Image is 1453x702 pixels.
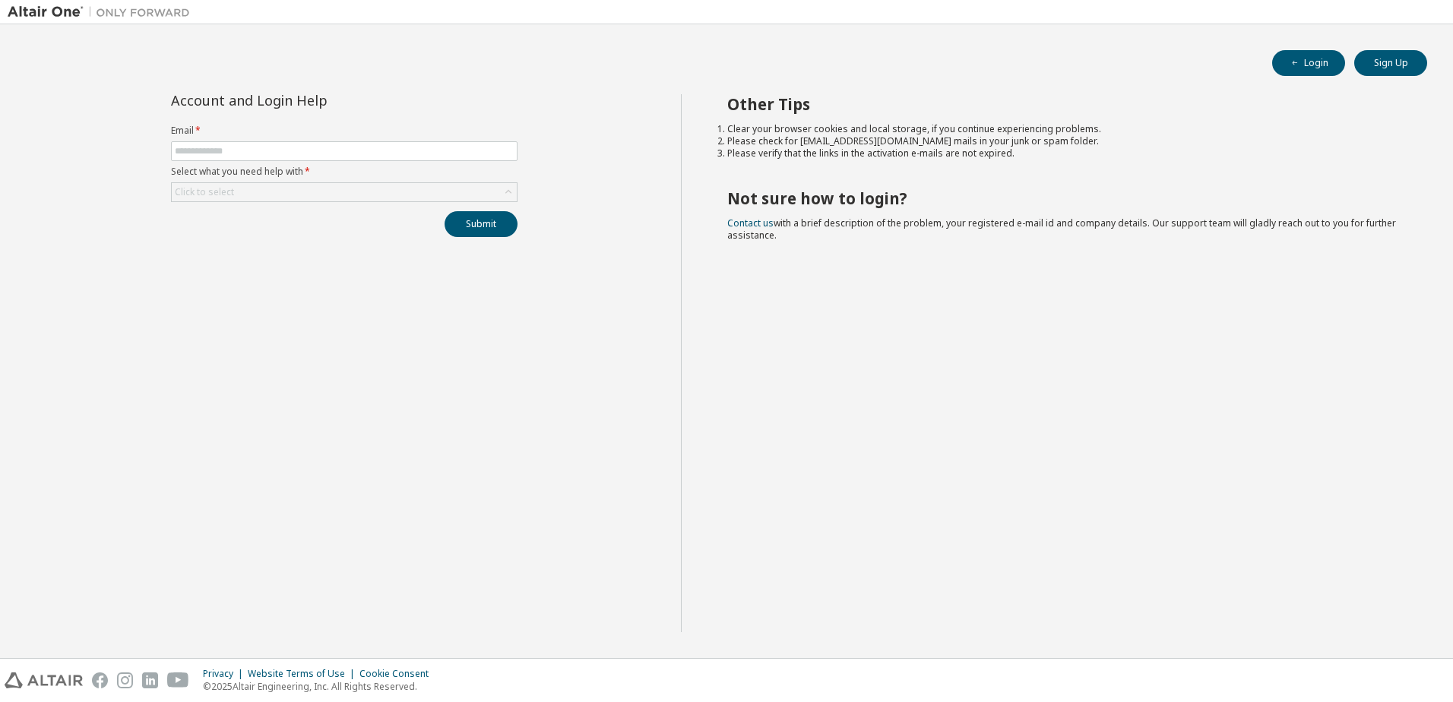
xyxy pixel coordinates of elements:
button: Sign Up [1354,50,1427,76]
li: Please check for [EMAIL_ADDRESS][DOMAIN_NAME] mails in your junk or spam folder. [727,135,1401,147]
li: Clear your browser cookies and local storage, if you continue experiencing problems. [727,123,1401,135]
button: Login [1272,50,1345,76]
h2: Not sure how to login? [727,188,1401,208]
p: © 2025 Altair Engineering, Inc. All Rights Reserved. [203,680,438,693]
div: Privacy [203,668,248,680]
img: Altair One [8,5,198,20]
button: Submit [445,211,518,237]
img: linkedin.svg [142,672,158,688]
div: Click to select [172,183,517,201]
h2: Other Tips [727,94,1401,114]
a: Contact us [727,217,774,229]
li: Please verify that the links in the activation e-mails are not expired. [727,147,1401,160]
label: Select what you need help with [171,166,518,178]
img: altair_logo.svg [5,672,83,688]
label: Email [171,125,518,137]
img: facebook.svg [92,672,108,688]
div: Account and Login Help [171,94,448,106]
img: youtube.svg [167,672,189,688]
div: Website Terms of Use [248,668,359,680]
div: Cookie Consent [359,668,438,680]
div: Click to select [175,186,234,198]
span: with a brief description of the problem, your registered e-mail id and company details. Our suppo... [727,217,1396,242]
img: instagram.svg [117,672,133,688]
